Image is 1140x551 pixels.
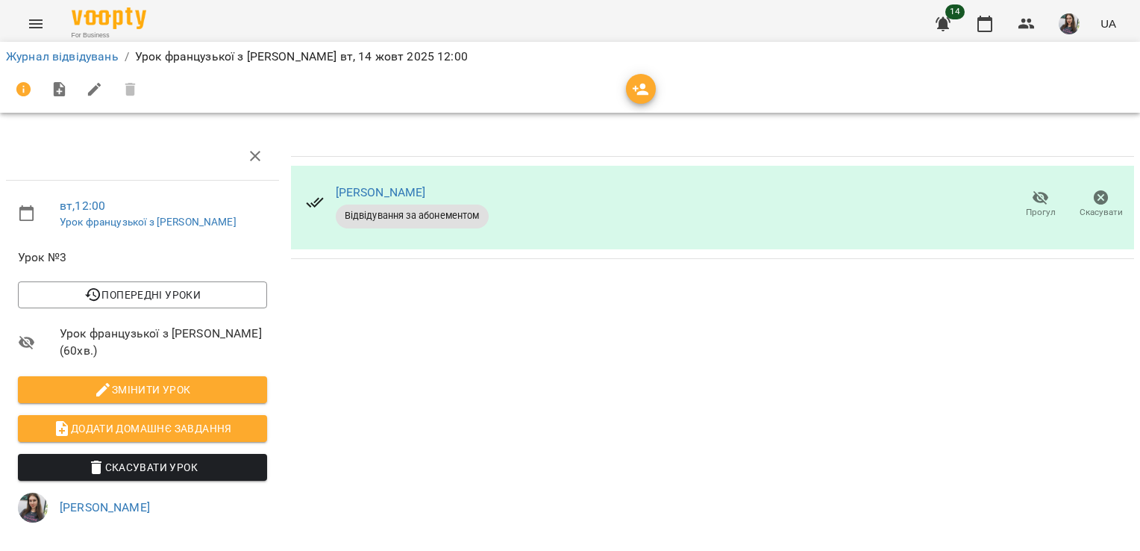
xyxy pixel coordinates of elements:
img: ca1374486191da6fb8238bd749558ac4.jpeg [18,493,48,523]
span: 14 [945,4,965,19]
button: Скасувати Урок [18,454,267,481]
button: Додати домашнє завдання [18,415,267,442]
button: Попередні уроки [18,281,267,308]
span: For Business [72,31,146,40]
a: Журнал відвідувань [6,49,119,63]
span: Скасувати [1080,206,1123,219]
img: Voopty Logo [72,7,146,29]
span: Скасувати Урок [30,458,255,476]
button: Прогул [1010,184,1071,225]
span: UA [1100,16,1116,31]
a: Урок французької з [PERSON_NAME] [60,216,237,228]
button: Скасувати [1071,184,1131,225]
span: Попередні уроки [30,286,255,304]
button: Змінити урок [18,376,267,403]
p: Урок французької з [PERSON_NAME] вт, 14 жовт 2025 12:00 [135,48,468,66]
a: [PERSON_NAME] [336,185,426,199]
span: Прогул [1026,206,1056,219]
span: Змінити урок [30,381,255,399]
button: UA [1094,10,1122,37]
span: Урок французької з [PERSON_NAME] ( 60 хв. ) [60,325,267,360]
li: / [125,48,129,66]
span: Додати домашнє завдання [30,420,255,438]
span: Урок №3 [18,249,267,267]
nav: breadcrumb [6,48,1134,66]
img: ca1374486191da6fb8238bd749558ac4.jpeg [1059,13,1080,34]
span: Відвідування за абонементом [336,209,489,222]
a: [PERSON_NAME] [60,500,150,514]
button: Menu [18,6,54,42]
a: вт , 12:00 [60,199,105,213]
